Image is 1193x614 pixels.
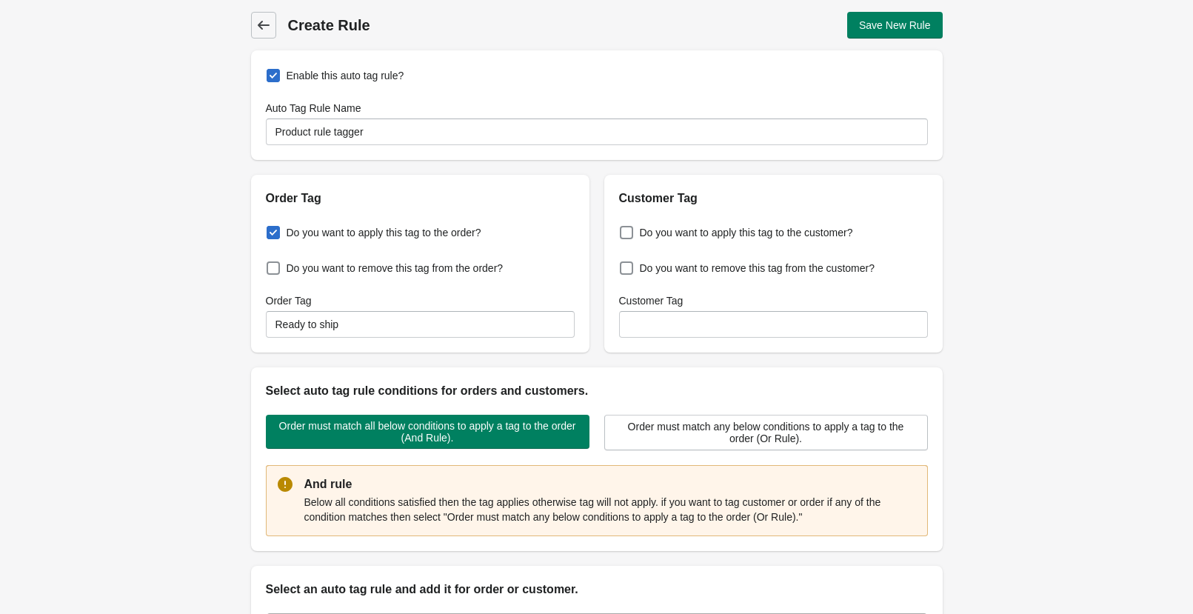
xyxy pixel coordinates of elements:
h2: Select an auto tag rule and add it for order or customer. [266,581,928,598]
p: Below all conditions satisfied then the tag applies otherwise tag will not apply. if you want to ... [304,495,916,524]
span: Do you want to apply this tag to the customer? [640,225,853,240]
h2: Select auto tag rule conditions for orders and customers. [266,382,928,400]
span: Do you want to apply this tag to the order? [287,225,481,240]
span: Do you want to remove this tag from the order? [287,261,504,276]
button: Order must match any below conditions to apply a tag to the order (Or Rule). [604,415,928,450]
h2: Customer Tag [619,190,928,207]
h1: Create Rule [288,15,597,36]
h2: Order Tag [266,190,575,207]
span: Save New Rule [859,19,931,31]
span: Order must match all below conditions to apply a tag to the order (And Rule). [278,420,578,444]
label: Auto Tag Rule Name [266,101,361,116]
label: Order Tag [266,293,312,308]
label: Customer Tag [619,293,684,308]
button: Order must match all below conditions to apply a tag to the order (And Rule). [266,415,589,449]
span: Enable this auto tag rule? [287,68,404,83]
p: And rule [304,475,916,493]
span: Do you want to remove this tag from the customer? [640,261,875,276]
span: Order must match any below conditions to apply a tag to the order (Or Rule). [617,421,915,444]
button: Save New Rule [847,12,943,39]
